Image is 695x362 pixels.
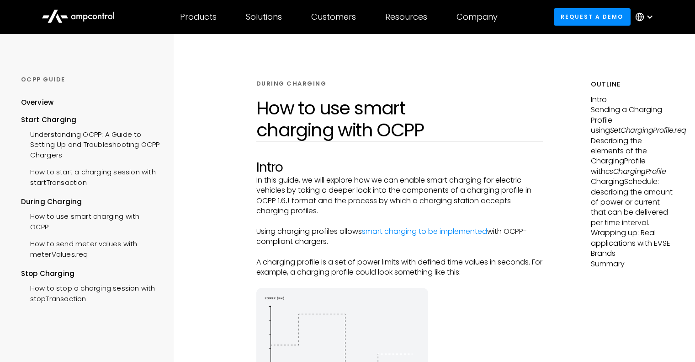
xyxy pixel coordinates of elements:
[256,216,543,226] p: ‍
[591,136,674,177] p: Describing the elements of the ChargingProfile with
[591,228,674,259] p: Wrapping up: Real applications with EVSE Brands
[362,226,487,237] a: smart charging to be implemented
[21,269,160,279] div: Stop Charging
[385,12,427,22] div: Resources
[21,162,160,190] a: How to start a charging session with startTransaction
[21,207,160,234] a: How to use smart charging with OCPP
[591,95,674,105] p: Intro
[256,278,543,288] p: ‍
[311,12,356,22] div: Customers
[180,12,217,22] div: Products
[256,97,543,141] h1: How to use smart charging with OCPP
[246,12,282,22] div: Solutions
[21,76,160,84] div: OCPP GUIDE
[256,247,543,257] p: ‍
[256,160,543,175] h2: Intro
[21,115,160,125] div: Start Charging
[21,197,160,207] div: During Charging
[21,234,160,262] a: How to send meter values with meterValues.req
[256,175,543,216] p: In this guide, we will explore how we can enable smart charging for electric vehicles by taking a...
[591,259,674,269] p: Summary
[605,166,666,177] em: csChargingProfile
[256,227,543,247] p: Using charging profiles allows with OCPP-compliant chargers.
[21,97,54,108] div: Overview
[256,257,543,278] p: A charging profile is a set of power limits with defined time values in seconds. For example, a c...
[610,125,686,135] em: SetChargingProfile.req
[554,8,631,25] a: Request a demo
[591,177,674,228] p: ChargingSchedule: describing the amount of power or current that can be delivered per time interval.
[21,125,160,162] a: Understanding OCPP: A Guide to Setting Up and Troubleshooting OCPP Chargers
[456,12,498,22] div: Company
[591,80,674,89] h5: Outline
[256,80,327,88] div: DURING CHARGING
[591,105,674,135] p: Sending a Charging Profile using
[21,97,54,114] a: Overview
[21,279,160,306] a: How to stop a charging session with stopTransaction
